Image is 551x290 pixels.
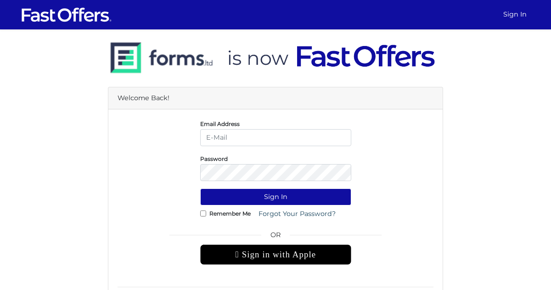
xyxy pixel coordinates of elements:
[500,6,530,23] a: Sign In
[209,212,251,215] label: Remember Me
[108,87,443,109] div: Welcome Back!
[253,205,342,222] a: Forgot Your Password?
[200,158,228,160] label: Password
[200,129,351,146] input: E-Mail
[200,245,351,265] div: Sign in with Apple
[200,123,240,125] label: Email Address
[200,188,351,205] button: Sign In
[200,230,351,245] span: OR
